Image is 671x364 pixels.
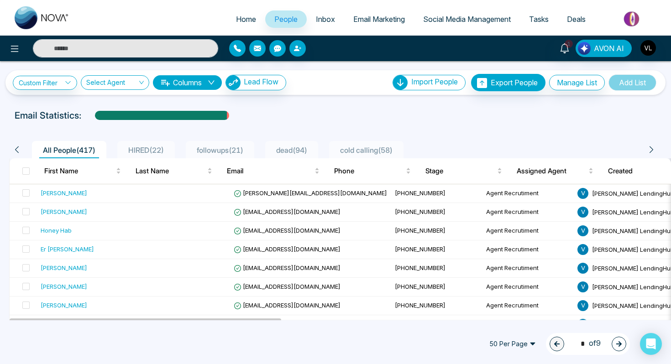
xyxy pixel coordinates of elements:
span: V [577,319,588,330]
span: [EMAIL_ADDRESS][DOMAIN_NAME] [234,302,341,309]
a: Social Media Management [414,10,520,28]
span: People [274,15,298,24]
div: [PERSON_NAME] [41,263,87,272]
th: Phone [327,158,418,184]
td: Agent Recrutiment [482,296,574,315]
span: Deals [567,15,586,24]
span: [PHONE_NUMBER] [395,245,446,253]
span: All People ( 417 ) [39,146,99,155]
td: Agent Recrutiment [482,259,574,278]
a: People [265,10,307,28]
td: Agent Recrutiment [482,278,574,296]
span: Export People [491,78,538,87]
span: 1 [565,40,573,48]
th: Assigned Agent [509,158,601,184]
span: First Name [44,166,114,177]
td: Agent Recrutiment [482,203,574,222]
span: Home [236,15,256,24]
a: 1 [554,40,576,56]
a: Lead FlowLead Flow [222,75,286,90]
span: Lead Flow [244,77,278,86]
span: followups ( 21 ) [193,146,247,155]
button: Columnsdown [153,75,222,90]
button: Lead Flow [225,75,286,90]
span: [PHONE_NUMBER] [395,283,446,290]
span: [PHONE_NUMBER] [395,227,446,234]
span: Tasks [529,15,549,24]
th: First Name [37,158,128,184]
span: V [577,207,588,218]
a: Inbox [307,10,344,28]
span: Inbox [316,15,335,24]
span: [PHONE_NUMBER] [395,208,446,215]
span: Email [227,166,313,177]
span: Import People [411,77,458,86]
img: Market-place.gif [599,9,666,29]
th: Email [220,158,327,184]
span: down [208,79,215,86]
span: Stage [425,166,495,177]
span: [PHONE_NUMBER] [395,264,446,271]
img: Lead Flow [578,42,591,55]
span: Social Media Management [423,15,511,24]
div: [PERSON_NAME] [41,282,87,291]
td: Agent Recrutiment [482,240,574,259]
span: Assigned Agent [517,166,587,177]
p: Email Statistics: [15,109,81,122]
span: [EMAIL_ADDRESS][DOMAIN_NAME] [234,283,341,290]
a: Tasks [520,10,558,28]
div: Er [PERSON_NAME] [41,244,94,254]
button: Export People [471,74,545,91]
span: [EMAIL_ADDRESS][DOMAIN_NAME] [234,245,341,253]
td: Agent Recrutiment [482,315,574,334]
span: of 9 [575,338,601,350]
span: HIRED ( 22 ) [125,146,168,155]
span: [PERSON_NAME][EMAIL_ADDRESS][DOMAIN_NAME] [234,189,387,197]
span: [PHONE_NUMBER] [395,302,446,309]
a: Deals [558,10,595,28]
a: Home [227,10,265,28]
span: cold calling ( 58 ) [336,146,396,155]
span: V [577,225,588,236]
span: V [577,188,588,199]
span: 50 Per Page [483,337,542,351]
span: [EMAIL_ADDRESS][DOMAIN_NAME] [234,208,341,215]
span: V [577,281,588,292]
span: AVON AI [594,43,624,54]
span: V [577,300,588,311]
button: Manage List [549,75,605,90]
a: Email Marketing [344,10,414,28]
span: Phone [334,166,404,177]
span: Email Marketing [353,15,405,24]
span: [EMAIL_ADDRESS][DOMAIN_NAME] [234,227,341,234]
div: [PERSON_NAME] [41,207,87,216]
a: Custom Filter [13,76,77,90]
button: AVON AI [576,40,632,57]
span: Last Name [136,166,205,177]
th: Last Name [128,158,220,184]
span: dead ( 94 ) [273,146,311,155]
img: User Avatar [640,40,656,56]
th: Stage [418,158,509,184]
div: [PERSON_NAME] [41,188,87,198]
td: Agent Recrutiment [482,184,574,203]
span: [EMAIL_ADDRESS][DOMAIN_NAME] [234,264,341,271]
td: Agent Recrutiment [482,222,574,240]
span: [PHONE_NUMBER] [395,189,446,197]
div: Open Intercom Messenger [640,333,662,355]
img: Lead Flow [226,75,241,90]
div: [PERSON_NAME] [41,301,87,310]
img: Nova CRM Logo [15,6,69,29]
div: Honey Hab [41,226,72,235]
span: V [577,263,588,274]
span: V [577,244,588,255]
